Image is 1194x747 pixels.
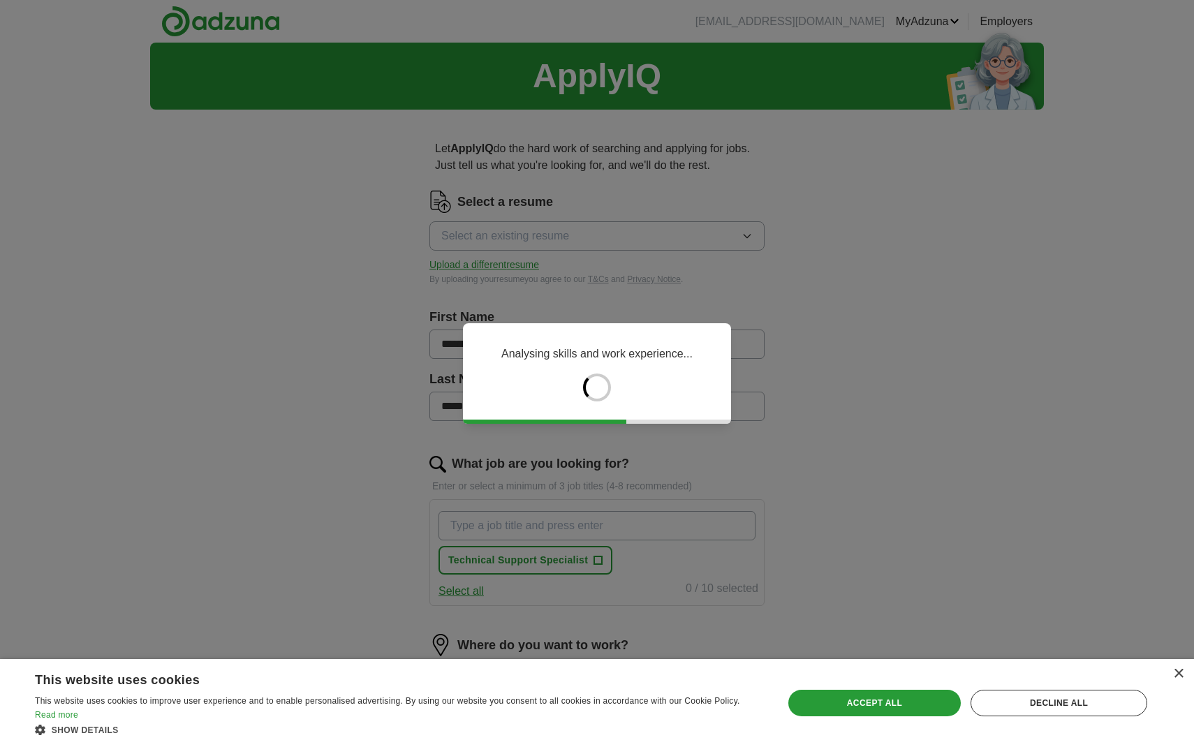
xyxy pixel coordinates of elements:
div: Show details [35,723,761,737]
div: Decline all [971,690,1147,716]
a: Read more, opens a new window [35,710,78,720]
div: Accept all [788,690,961,716]
span: This website uses cookies to improve user experience and to enable personalised advertising. By u... [35,696,740,706]
p: Analysing skills and work experience... [501,346,693,362]
span: Show details [52,725,119,735]
div: Close [1173,669,1184,679]
div: This website uses cookies [35,667,726,688]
